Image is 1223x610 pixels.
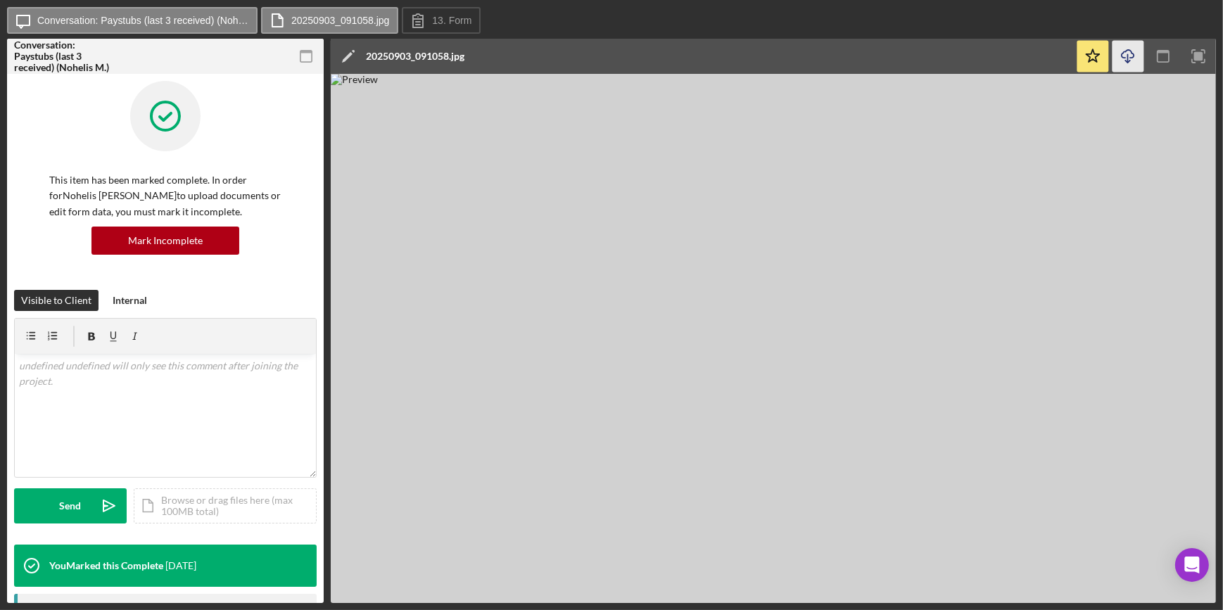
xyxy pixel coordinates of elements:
img: Preview [331,74,1216,603]
label: 20250903_091058.jpg [291,15,389,26]
button: Conversation: Paystubs (last 3 received) (Nohelis M.) [7,7,258,34]
div: Internal [113,290,147,311]
div: Conversation: Paystubs (last 3 received) (Nohelis M.) [14,39,113,73]
button: Mark Incomplete [91,227,239,255]
label: 13. Form [432,15,471,26]
button: Internal [106,290,154,311]
div: 20250903_091058.jpg [366,51,464,62]
div: Visible to Client [21,290,91,311]
button: Send [14,488,127,523]
p: This item has been marked complete. In order for Nohelis [PERSON_NAME] to upload documents or edi... [49,172,281,220]
div: Mark Incomplete [128,227,203,255]
button: 20250903_091058.jpg [261,7,398,34]
div: Open Intercom Messenger [1175,548,1209,582]
button: Visible to Client [14,290,99,311]
div: Send [60,488,82,523]
div: You Marked this Complete [49,560,163,571]
button: 13. Form [402,7,481,34]
label: Conversation: Paystubs (last 3 received) (Nohelis M.) [37,15,248,26]
time: 2025-09-04 09:57 [165,560,196,571]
